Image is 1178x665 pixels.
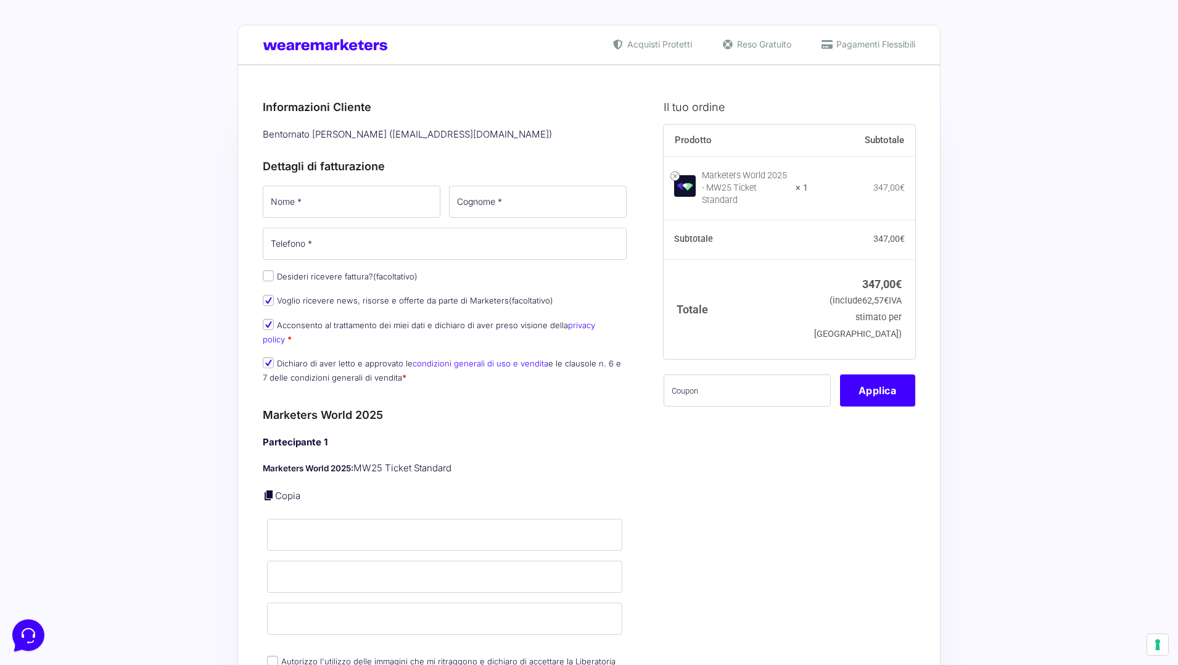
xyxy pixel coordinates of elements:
[808,125,915,157] th: Subtotale
[840,374,915,407] button: Applica
[833,38,915,51] span: Pagamenti Flessibili
[862,295,889,306] span: 62,57
[20,69,44,94] img: dark
[263,295,553,305] label: Voglio ricevere news, risorse e offerte da parte di Marketers
[674,175,696,197] img: Marketers World 2025 - MW25 Ticket Standard
[814,295,902,339] small: (include IVA stimato per [GEOGRAPHIC_DATA])
[664,99,915,115] h3: Il tuo ordine
[664,125,809,157] th: Prodotto
[263,320,595,344] label: Acconsento al trattamento dei miei dati e dichiaro di aver preso visione della
[263,271,418,281] label: Desideri ricevere fattura?
[873,183,905,192] bdi: 347,00
[263,463,353,473] strong: Marketers World 2025:
[664,220,809,260] th: Subtotale
[263,99,627,115] h3: Informazioni Cliente
[1147,634,1168,655] button: Le tue preferenze relative al consenso per le tecnologie di tracciamento
[896,278,902,291] span: €
[664,374,831,407] input: Coupon
[900,234,905,244] span: €
[263,461,627,476] p: MW25 Ticket Standard
[263,436,627,450] h4: Partecipante 1
[263,489,275,502] a: Copia i dettagli dell'acquirente
[702,170,788,207] div: Marketers World 2025 - MW25 Ticket Standard
[258,125,631,145] div: Bentornato [PERSON_NAME] ( [EMAIL_ADDRESS][DOMAIN_NAME] )
[263,158,627,175] h3: Dettagli di fatturazione
[413,358,548,368] a: condizioni generali di uso e vendita
[263,358,621,382] label: Dichiaro di aver letto e approvato le e le clausole n. 6 e 7 delle condizioni generali di vendita
[20,49,105,59] span: Le tue conversazioni
[862,278,902,291] bdi: 347,00
[624,38,692,51] span: Acquisti Protetti
[263,319,274,330] input: Acconsento al trattamento dei miei dati e dichiaro di aver preso visione dellaprivacy policy
[131,153,227,163] a: Apri Centro Assistenza
[20,104,227,128] button: Inizia una conversazione
[263,295,274,306] input: Voglio ricevere news, risorse e offerte da parte di Marketers(facoltativo)
[37,413,58,424] p: Home
[80,111,182,121] span: Inizia una conversazione
[39,69,64,94] img: dark
[263,357,274,368] input: Dichiaro di aver letto e approvato lecondizioni generali di uso e venditae le clausole n. 6 e 7 d...
[107,413,140,424] p: Messaggi
[28,180,202,192] input: Cerca un articolo...
[449,186,627,218] input: Cognome *
[263,407,627,423] h3: Marketers World 2025
[59,69,84,94] img: dark
[373,271,418,281] span: (facoltativo)
[263,186,440,218] input: Nome *
[10,617,47,654] iframe: Customerly Messenger Launcher
[161,396,237,424] button: Aiuto
[20,153,96,163] span: Trova una risposta
[664,259,809,358] th: Totale
[275,490,300,502] a: Copia
[884,295,889,306] span: €
[190,413,208,424] p: Aiuto
[873,234,905,244] bdi: 347,00
[10,10,207,30] h2: Ciao da Marketers 👋
[263,270,274,281] input: Desideri ricevere fattura?(facoltativo)
[263,228,627,260] input: Telefono *
[900,183,905,192] span: €
[796,182,808,194] strong: × 1
[10,396,86,424] button: Home
[509,295,553,305] span: (facoltativo)
[734,38,791,51] span: Reso Gratuito
[86,396,162,424] button: Messaggi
